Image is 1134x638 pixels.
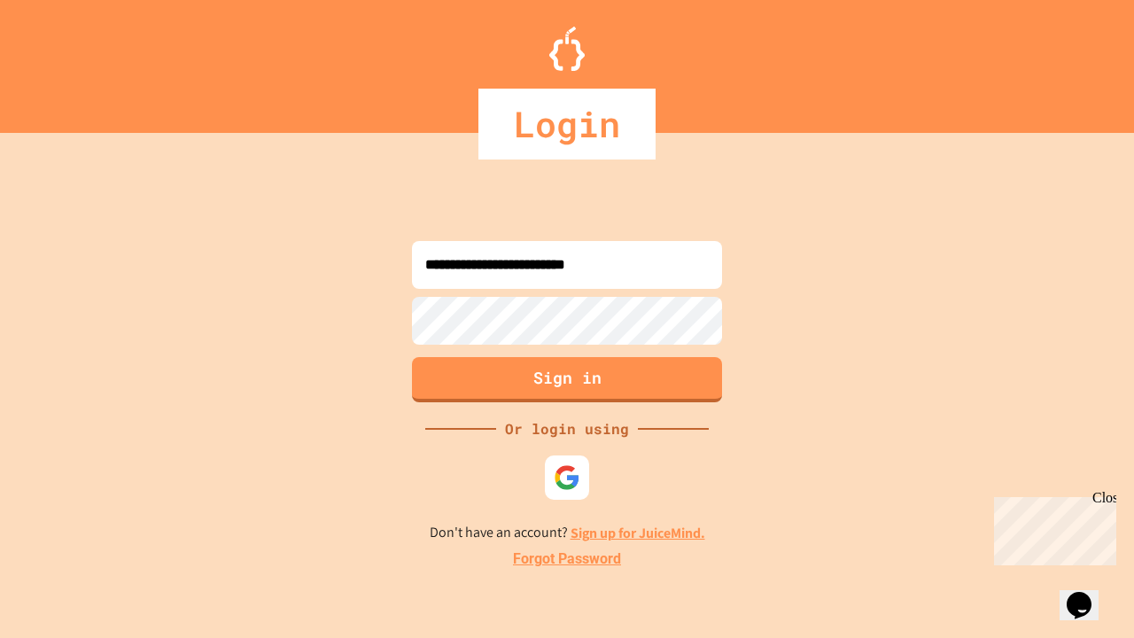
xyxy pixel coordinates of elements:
button: Sign in [412,357,722,402]
a: Sign up for JuiceMind. [571,524,705,542]
a: Forgot Password [513,549,621,570]
iframe: chat widget [1060,567,1116,620]
img: Logo.svg [549,27,585,71]
div: Chat with us now!Close [7,7,122,113]
div: Or login using [496,418,638,440]
p: Don't have an account? [430,522,705,544]
div: Login [478,89,656,159]
img: google-icon.svg [554,464,580,491]
iframe: chat widget [987,490,1116,565]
